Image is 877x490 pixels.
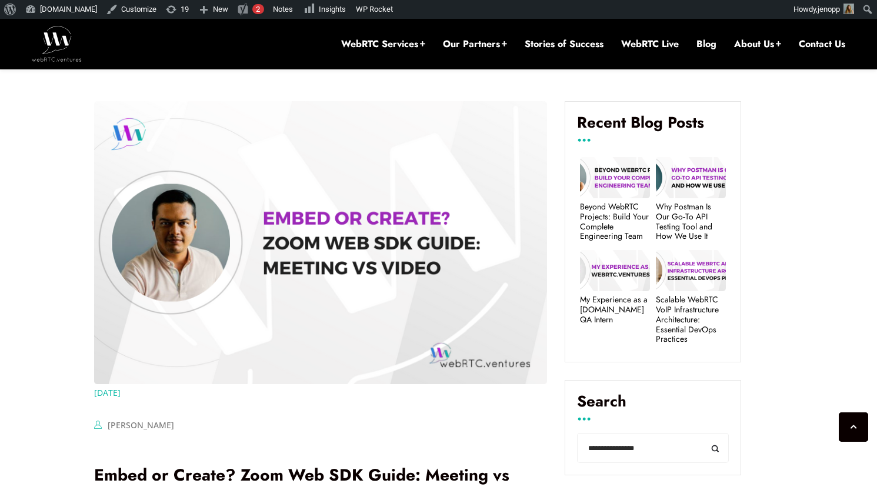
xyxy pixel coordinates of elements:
[32,26,82,61] img: WebRTC.ventures
[580,202,650,241] a: Beyond WebRTC Projects: Build Your Complete Engineering Team
[621,38,679,51] a: WebRTC Live
[94,384,121,402] a: [DATE]
[319,5,346,14] span: Insights
[108,419,174,431] a: [PERSON_NAME]
[818,5,840,14] span: jenopp
[341,38,425,51] a: WebRTC Services
[443,38,507,51] a: Our Partners
[656,295,726,344] a: Scalable WebRTC VoIP Infrastructure Architecture: Essential DevOps Practices
[580,295,650,324] a: My Experience as a [DOMAIN_NAME] QA Intern
[799,38,845,51] a: Contact Us
[696,38,716,51] a: Blog
[656,202,726,241] a: Why Postman Is Our Go‑To API Testing Tool and How We Use It
[577,392,729,419] label: Search
[525,38,603,51] a: Stories of Success
[702,433,729,463] button: Search
[734,38,781,51] a: About Us
[577,114,729,141] h4: Recent Blog Posts
[256,5,260,14] span: 2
